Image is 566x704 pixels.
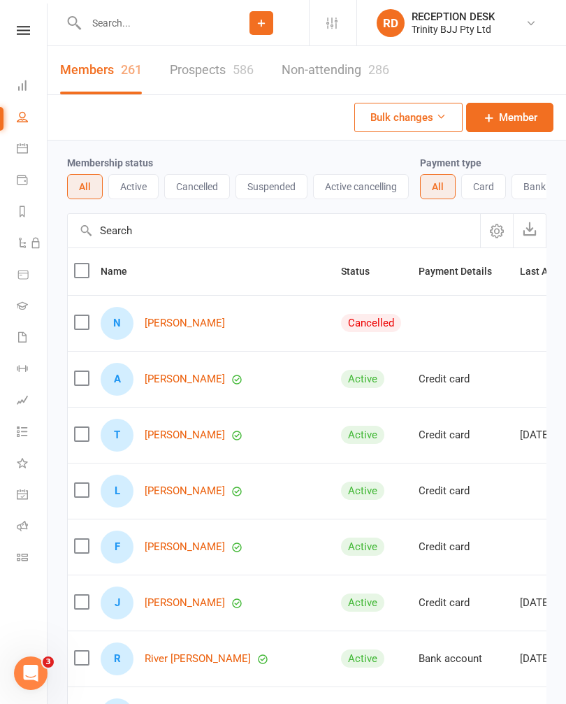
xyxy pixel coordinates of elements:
[101,531,133,563] div: F
[82,13,214,33] input: Search...
[419,266,507,277] span: Payment Details
[313,174,409,199] button: Active cancelling
[17,543,48,575] a: Class kiosk mode
[341,482,384,500] div: Active
[145,541,225,553] a: [PERSON_NAME]
[101,266,143,277] span: Name
[341,649,384,668] div: Active
[17,260,48,292] a: Product Sales
[17,512,48,543] a: Roll call kiosk mode
[108,174,159,199] button: Active
[419,429,507,441] div: Credit card
[17,197,48,229] a: Reports
[419,597,507,609] div: Credit card
[419,373,507,385] div: Credit card
[341,370,384,388] div: Active
[17,166,48,197] a: Payments
[17,480,48,512] a: General attendance kiosk mode
[67,157,153,168] label: Membership status
[101,475,133,508] div: L
[145,485,225,497] a: [PERSON_NAME]
[101,419,133,452] div: T
[341,266,385,277] span: Status
[412,10,495,23] div: RECEPTION DESK
[341,426,384,444] div: Active
[341,594,384,612] div: Active
[419,653,507,665] div: Bank account
[341,263,385,280] button: Status
[282,46,389,94] a: Non-attending286
[17,103,48,134] a: People
[466,103,553,132] a: Member
[17,134,48,166] a: Calendar
[17,449,48,480] a: What's New
[420,174,456,199] button: All
[170,46,254,94] a: Prospects586
[60,46,142,94] a: Members261
[377,9,405,37] div: RD
[101,587,133,619] div: J
[43,656,54,668] span: 3
[67,174,103,199] button: All
[145,653,251,665] a: River [PERSON_NAME]
[235,174,307,199] button: Suspended
[101,263,143,280] button: Name
[341,538,384,556] div: Active
[354,103,463,132] button: Bulk changes
[419,263,507,280] button: Payment Details
[14,656,48,690] iframe: Intercom live chat
[499,109,537,126] span: Member
[101,307,133,340] div: N
[420,157,481,168] label: Payment type
[101,642,133,675] div: R
[233,62,254,77] div: 586
[121,62,142,77] div: 261
[368,62,389,77] div: 286
[68,214,480,247] input: Search
[419,485,507,497] div: Credit card
[412,23,495,36] div: Trinity BJJ Pty Ltd
[341,314,401,332] div: Cancelled
[419,541,507,553] div: Credit card
[145,317,225,329] a: [PERSON_NAME]
[164,174,230,199] button: Cancelled
[145,597,225,609] a: [PERSON_NAME]
[17,71,48,103] a: Dashboard
[101,363,133,396] div: A
[461,174,506,199] button: Card
[17,386,48,417] a: Assessments
[145,373,225,385] a: [PERSON_NAME]
[145,429,225,441] a: [PERSON_NAME]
